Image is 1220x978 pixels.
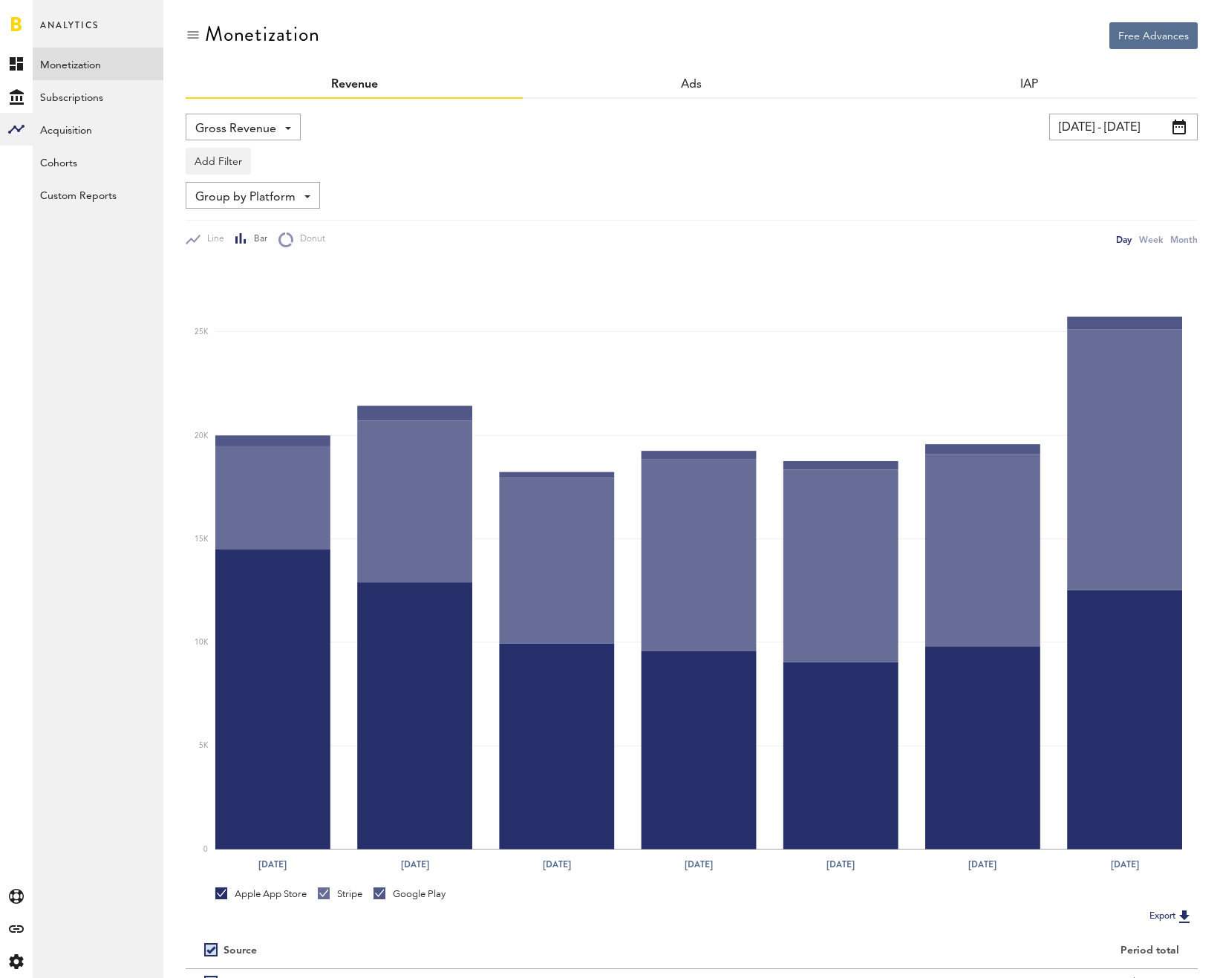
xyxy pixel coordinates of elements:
iframe: Opens a widget where you can find more information [1104,933,1205,971]
a: IAP [1020,79,1038,91]
a: Subscriptions [33,80,163,113]
span: Donut [293,233,325,246]
div: Monetization [205,22,320,46]
text: 20K [195,432,209,440]
span: Line [200,233,224,246]
text: 5K [199,743,209,750]
a: Acquisition [33,113,163,146]
div: Month [1170,232,1198,247]
div: Week [1139,232,1163,247]
text: 0 [203,846,208,853]
text: [DATE] [826,858,855,871]
text: [DATE] [1111,858,1139,871]
button: Add Filter [186,148,251,175]
button: Export [1145,907,1198,926]
div: Google Play [373,887,446,901]
span: Group by Platform [195,185,296,210]
div: Day [1116,232,1132,247]
div: Source [224,945,257,957]
a: Monetization [33,48,163,80]
span: Gross Revenue [195,117,276,142]
text: 15K [195,535,209,543]
div: Stripe [318,887,362,901]
div: Period total [711,945,1180,957]
a: Ads [681,79,702,91]
a: Cohorts [33,146,163,178]
text: [DATE] [685,858,713,871]
a: Revenue [331,79,378,91]
text: [DATE] [401,858,429,871]
button: Free Advances [1109,22,1198,49]
span: Analytics [40,16,99,48]
text: [DATE] [543,858,571,871]
div: Apple App Store [215,887,307,901]
img: Export [1175,907,1193,925]
span: Bar [247,233,267,246]
text: 10K [195,639,209,646]
text: [DATE] [258,858,287,871]
text: [DATE] [969,858,997,871]
a: Custom Reports [33,178,163,211]
text: 25K [195,328,209,336]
